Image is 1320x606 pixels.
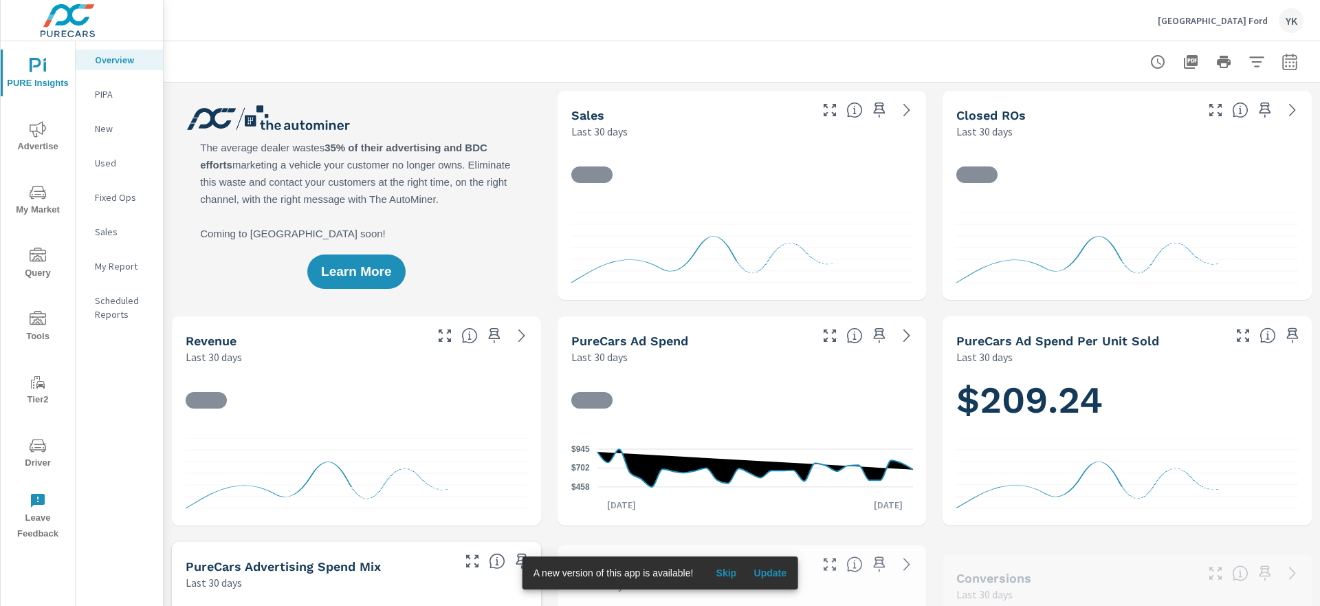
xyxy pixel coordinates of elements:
[5,248,71,281] span: Query
[95,191,152,204] p: Fixed Ops
[1281,99,1303,121] a: See more details in report
[95,225,152,239] p: Sales
[868,99,890,121] span: Save this to your personalized report
[1279,8,1303,33] div: YK
[5,374,71,408] span: Tier2
[896,325,918,347] a: See more details in report
[186,559,381,574] h5: PureCars Advertising Spend Mix
[571,123,628,140] p: Last 30 days
[76,153,163,173] div: Used
[1210,48,1237,76] button: Print Report
[956,376,1298,423] h1: $209.24
[95,53,152,67] p: Overview
[95,156,152,170] p: Used
[1276,48,1303,76] button: Select Date Range
[868,325,890,347] span: Save this to your personalized report
[489,553,505,570] span: This table looks at how you compare to the amount of budget you spend per channel as opposed to y...
[1232,565,1248,581] span: The number of dealer-specified goals completed by a visitor. [Source: This data is provided by th...
[1204,562,1226,584] button: Make Fullscreen
[753,567,786,579] span: Update
[1243,48,1270,76] button: Apply Filters
[846,327,863,344] span: Total cost of media for all PureCars channels for the selected dealership group over the selected...
[321,266,391,278] span: Learn More
[511,550,533,572] span: Save this to your personalized report
[1204,99,1226,121] button: Make Fullscreen
[846,556,863,572] span: A rolling 30 day total of daily Shoppers on the dealership website, averaged over the selected da...
[709,567,742,579] span: Skip
[186,574,242,591] p: Last 30 days
[571,108,604,122] h5: Sales
[956,349,1013,365] p: Last 30 days
[864,498,912,512] p: [DATE]
[571,349,628,365] p: Last 30 days
[5,493,71,542] span: Leave Feedback
[76,290,163,325] div: Scheduled Reports
[461,327,478,344] span: Total sales revenue over the selected date range. [Source: This data is sourced from the dealer’s...
[597,498,646,512] p: [DATE]
[76,187,163,208] div: Fixed Ops
[95,87,152,101] p: PIPA
[956,586,1013,603] p: Last 30 days
[1281,562,1303,584] a: See more details in report
[1158,14,1268,27] p: [GEOGRAPHIC_DATA] Ford
[1281,325,1303,347] span: Save this to your personalized report
[846,102,863,118] span: Number of vehicles sold by the dealership over the selected date range. [Source: This data is sou...
[76,256,163,277] div: My Report
[571,577,628,594] p: Last 30 days
[868,553,890,575] span: Save this to your personalized report
[76,221,163,242] div: Sales
[483,325,505,347] span: Save this to your personalized report
[76,118,163,139] div: New
[95,122,152,136] p: New
[896,553,918,575] a: See more details in report
[1259,327,1276,344] span: Average cost of advertising per each vehicle sold at the dealer over the selected date range. The...
[571,463,590,473] text: $702
[1177,48,1204,76] button: "Export Report to PDF"
[186,334,236,348] h5: Revenue
[533,567,694,578] span: A new version of this app is available!
[1254,99,1276,121] span: Save this to your personalized report
[307,255,405,289] button: Learn More
[819,99,841,121] button: Make Fullscreen
[956,123,1013,140] p: Last 30 days
[956,108,1026,122] h5: Closed ROs
[76,84,163,105] div: PIPA
[434,325,456,347] button: Make Fullscreen
[571,444,590,454] text: $945
[1232,102,1248,118] span: Number of Repair Orders Closed by the selected dealership group over the selected time range. [So...
[571,334,688,348] h5: PureCars Ad Spend
[5,121,71,155] span: Advertise
[704,562,748,584] button: Skip
[1254,562,1276,584] span: Save this to your personalized report
[819,325,841,347] button: Make Fullscreen
[5,437,71,471] span: Driver
[511,325,533,347] a: See more details in report
[186,349,242,365] p: Last 30 days
[5,184,71,218] span: My Market
[1,41,75,548] div: nav menu
[896,99,918,121] a: See more details in report
[819,553,841,575] button: Make Fullscreen
[76,50,163,70] div: Overview
[5,58,71,91] span: PURE Insights
[95,259,152,273] p: My Report
[956,571,1031,585] h5: Conversions
[95,294,152,321] p: Scheduled Reports
[461,550,483,572] button: Make Fullscreen
[748,562,792,584] button: Update
[1232,325,1254,347] button: Make Fullscreen
[571,482,590,492] text: $458
[956,334,1159,348] h5: PureCars Ad Spend Per Unit Sold
[5,311,71,345] span: Tools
